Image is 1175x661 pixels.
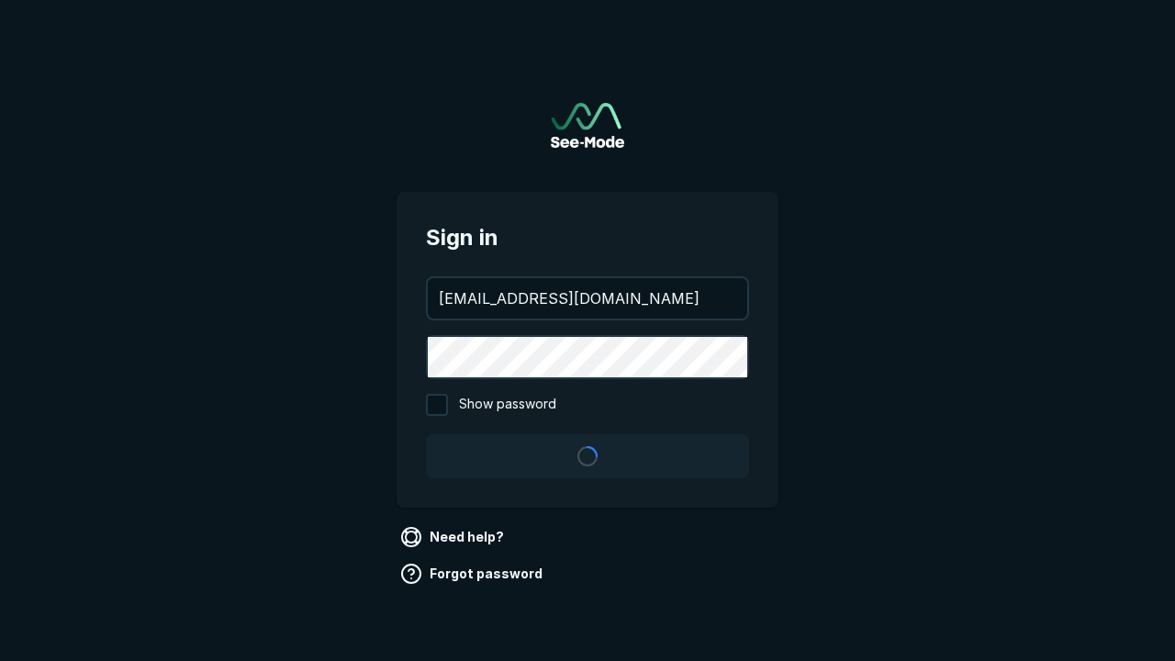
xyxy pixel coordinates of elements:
img: See-Mode Logo [551,103,624,148]
input: your@email.com [428,278,747,319]
a: Go to sign in [551,103,624,148]
span: Show password [459,394,556,416]
a: Forgot password [397,559,550,588]
span: Sign in [426,221,749,254]
a: Need help? [397,522,511,552]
